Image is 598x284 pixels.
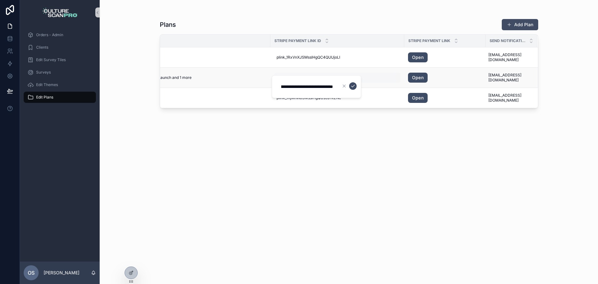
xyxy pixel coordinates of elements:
a: Edit Survey Tiles [24,54,96,65]
span: Clients [36,45,48,50]
a: plink_1RxVnXJSMsslHgQC4QUUjoLI [274,52,401,62]
span: Edit Survey Tiles [36,57,66,62]
span: Edit Themes [36,82,58,87]
a: [EMAIL_ADDRESS][DOMAIN_NAME] [486,50,530,65]
h1: Plans [160,20,176,29]
a: Edit Themes [24,79,96,90]
span: Orders - Admin [36,32,63,37]
div: scrollable content [20,25,100,111]
a: Edit Plans [24,92,96,103]
a: Open [408,93,482,103]
span: Stripe Payment Link ID [274,38,321,43]
span: plink_1RxVnXJSMsslHgQC4QUUjoLI [277,55,340,60]
img: App logo [42,7,78,17]
a: Open [408,73,482,83]
a: [URL][DOMAIN_NAME] [274,73,401,83]
span: Surveys [36,70,51,75]
a: [EMAIL_ADDRESS][DOMAIN_NAME] [486,70,530,85]
a: [EMAIL_ADDRESS][DOMAIN_NAME] [486,90,530,105]
a: Open [408,93,428,103]
span: Stripe Payment Link [408,38,450,43]
button: Add Plan [502,19,538,30]
a: Surveys [24,67,96,78]
a: Clients [24,42,96,53]
span: OS [28,269,35,277]
a: CultureScanPRO Plan Initial Launch and 1 more [106,73,267,83]
span: Send Notification to [490,38,525,43]
a: Open [408,73,428,83]
span: [EMAIL_ADDRESS][DOMAIN_NAME] [488,73,527,83]
a: Orders - Admin [24,29,96,41]
a: Open [408,52,428,62]
p: [PERSON_NAME] [44,270,79,276]
a: Open [408,52,482,62]
span: [EMAIL_ADDRESS][DOMAIN_NAME] [488,52,527,62]
span: Edit Plans [36,95,53,100]
span: [EMAIL_ADDRESS][DOMAIN_NAME] [488,93,527,103]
